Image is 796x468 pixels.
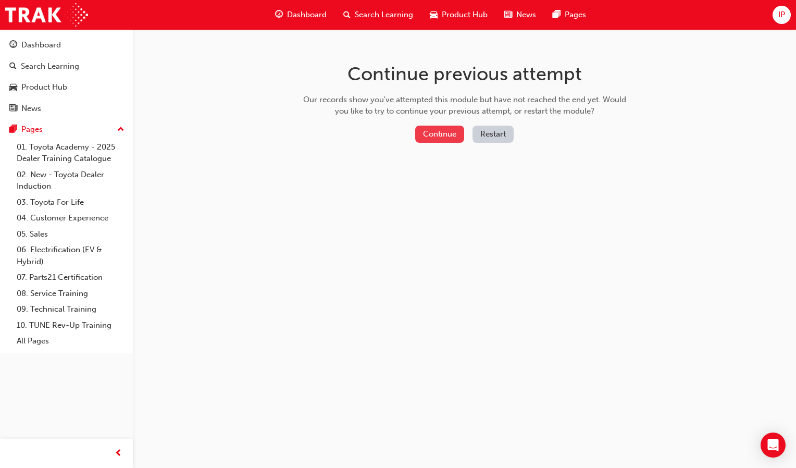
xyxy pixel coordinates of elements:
button: IP [773,6,791,24]
button: DashboardSearch LearningProduct HubNews [4,33,129,120]
span: car-icon [430,8,438,21]
span: pages-icon [9,125,17,134]
button: Pages [4,120,129,139]
a: 08. Service Training [13,286,129,302]
a: News [4,99,129,118]
div: Dashboard [21,39,61,51]
a: 06. Electrification (EV & Hybrid) [13,242,129,269]
span: News [516,9,536,21]
a: guage-iconDashboard [267,4,335,26]
span: up-icon [117,123,125,137]
span: search-icon [9,62,17,71]
span: Search Learning [355,9,413,21]
a: All Pages [13,333,129,349]
h1: Continue previous attempt [300,63,630,85]
div: Our records show you've attempted this module but have not reached the end yet. Would you like to... [300,94,630,117]
div: Open Intercom Messenger [761,433,786,458]
span: search-icon [343,8,351,21]
img: Trak [5,3,88,27]
a: search-iconSearch Learning [335,4,421,26]
a: 09. Technical Training [13,301,129,317]
div: Pages [21,124,43,136]
span: prev-icon [115,447,122,460]
span: guage-icon [275,8,283,21]
a: 02. New - Toyota Dealer Induction [13,167,129,194]
a: pages-iconPages [544,4,594,26]
a: 07. Parts21 Certification [13,269,129,286]
a: 03. Toyota For Life [13,194,129,211]
a: news-iconNews [496,4,544,26]
a: 10. TUNE Rev-Up Training [13,317,129,334]
div: Product Hub [21,81,67,93]
span: Dashboard [287,9,327,21]
span: guage-icon [9,41,17,50]
a: Product Hub [4,78,129,97]
button: Continue [415,126,464,143]
span: car-icon [9,83,17,92]
div: Search Learning [21,60,79,72]
a: 05. Sales [13,226,129,242]
div: News [21,103,41,115]
a: Dashboard [4,35,129,55]
span: Product Hub [442,9,488,21]
span: IP [778,9,785,21]
span: Pages [565,9,586,21]
a: 01. Toyota Academy - 2025 Dealer Training Catalogue [13,139,129,167]
span: pages-icon [553,8,561,21]
span: news-icon [9,104,17,114]
a: car-iconProduct Hub [421,4,496,26]
a: Search Learning [4,57,129,76]
button: Restart [472,126,514,143]
span: news-icon [504,8,512,21]
a: 04. Customer Experience [13,210,129,226]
